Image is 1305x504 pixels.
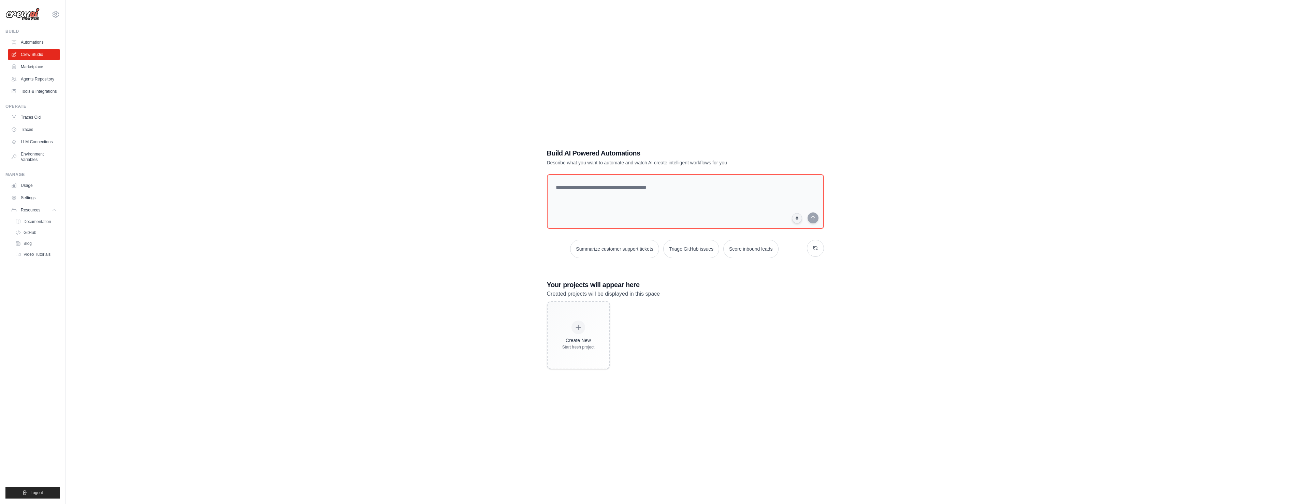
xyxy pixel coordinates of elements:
a: Environment Variables [8,149,60,165]
div: Create New [562,337,595,344]
button: Logout [5,487,60,499]
span: Documentation [24,219,51,224]
button: Get new suggestions [807,240,824,257]
a: Traces Old [8,112,60,123]
a: Marketplace [8,61,60,72]
a: GitHub [12,228,60,237]
button: Click to speak your automation idea [792,213,802,223]
div: Start fresh project [562,344,595,350]
a: Traces [8,124,60,135]
span: GitHub [24,230,36,235]
iframe: Chat Widget [1271,471,1305,504]
img: Logo [5,8,40,21]
a: LLM Connections [8,136,60,147]
a: Settings [8,192,60,203]
a: Agents Repository [8,74,60,85]
button: Summarize customer support tickets [570,240,659,258]
button: Score inbound leads [723,240,779,258]
a: Crew Studio [8,49,60,60]
button: Resources [8,205,60,216]
a: Automations [8,37,60,48]
a: Blog [12,239,60,248]
a: Tools & Integrations [8,86,60,97]
h3: Your projects will appear here [547,280,824,290]
a: Video Tutorials [12,250,60,259]
span: Resources [21,207,40,213]
span: Video Tutorials [24,252,50,257]
button: Triage GitHub issues [663,240,719,258]
p: Created projects will be displayed in this space [547,290,824,298]
div: Manage [5,172,60,177]
a: Documentation [12,217,60,226]
span: Logout [30,490,43,495]
span: Blog [24,241,32,246]
a: Usage [8,180,60,191]
div: Build [5,29,60,34]
div: Operate [5,104,60,109]
p: Describe what you want to automate and watch AI create intelligent workflows for you [547,159,776,166]
h1: Build AI Powered Automations [547,148,776,158]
